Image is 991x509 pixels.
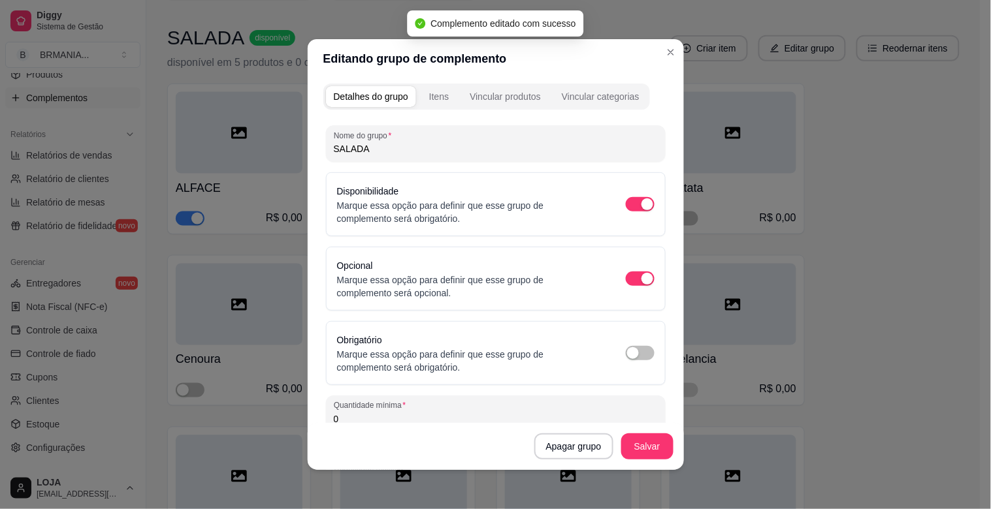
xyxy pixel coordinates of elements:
label: Disponibilidade [337,186,399,196]
div: Itens [429,90,449,103]
p: Marque essa opção para definir que esse grupo de complemento será obrigatório. [337,348,600,374]
button: Salvar [621,433,674,459]
div: complement-group [323,84,650,110]
span: check-circle [415,18,425,29]
div: Vincular categorias [562,90,640,103]
span: Complemento editado com sucesso [431,18,576,29]
button: Close [660,42,681,63]
div: Detalhes do grupo [334,90,408,103]
input: Quantidade mínima [334,412,658,425]
label: Opcional [337,260,373,271]
input: Nome do grupo [334,142,658,155]
label: Quantidade mínima [334,400,410,411]
div: complement-group [323,84,668,110]
button: Apagar grupo [534,433,613,459]
label: Obrigatório [337,335,382,345]
label: Nome do grupo [334,130,396,141]
div: Vincular produtos [470,90,541,103]
p: Marque essa opção para definir que esse grupo de complemento será opcional. [337,273,600,300]
p: Marque essa opção para definir que esse grupo de complemento será obrigatório. [337,199,600,225]
header: Editando grupo de complemento [308,39,684,78]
